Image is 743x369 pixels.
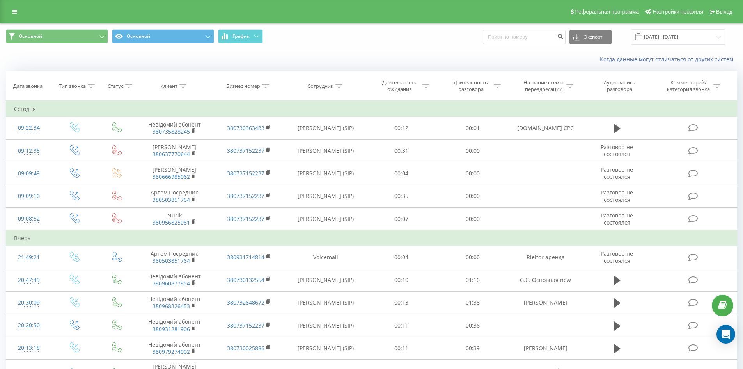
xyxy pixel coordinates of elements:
[153,219,190,226] a: 380956825081
[153,173,190,180] a: 380666985062
[366,185,437,207] td: 00:35
[601,143,633,158] span: Разговор не состоялся
[437,162,509,185] td: 00:00
[379,79,420,93] div: Длительность ожидания
[13,83,43,89] div: Дата звонка
[286,337,366,360] td: [PERSON_NAME] (SIP)
[653,9,703,15] span: Настройки профиля
[227,215,264,223] a: 380737152237
[227,124,264,132] a: 380730363433
[575,9,639,15] span: Реферальная программа
[137,337,211,360] td: Невідомий абонент
[601,189,633,203] span: Разговор не состоялся
[227,192,264,200] a: 380737152237
[14,120,44,135] div: 09:22:34
[286,139,366,162] td: [PERSON_NAME] (SIP)
[666,79,711,93] div: Комментарий/категория звонка
[218,29,263,43] button: График
[226,83,260,89] div: Бизнес номер
[437,314,509,337] td: 00:36
[366,208,437,231] td: 00:07
[366,314,437,337] td: 00:11
[227,276,264,283] a: 380730132554
[137,139,211,162] td: [PERSON_NAME]
[716,9,732,15] span: Выход
[137,162,211,185] td: [PERSON_NAME]
[601,166,633,180] span: Разговор не состоялся
[153,280,190,287] a: 380960877854
[6,230,737,246] td: Вчера
[286,208,366,231] td: [PERSON_NAME] (SIP)
[227,169,264,177] a: 380737152237
[437,139,509,162] td: 00:00
[14,166,44,181] div: 09:09:49
[112,29,214,43] button: Основной
[153,257,190,264] a: 380503851764
[508,269,582,291] td: G.C. Основная new
[508,337,582,360] td: [PERSON_NAME]
[19,33,42,39] span: Основной
[366,246,437,269] td: 00:04
[716,325,735,344] div: Open Intercom Messenger
[601,250,633,264] span: Разговор не состоялся
[6,29,108,43] button: Основной
[286,246,366,269] td: Voicemail
[437,337,509,360] td: 00:39
[6,101,737,117] td: Сегодня
[523,79,564,93] div: Название схемы переадресации
[227,253,264,261] a: 380931714814
[286,314,366,337] td: [PERSON_NAME] (SIP)
[153,128,190,135] a: 380735828245
[437,117,509,139] td: 00:01
[437,185,509,207] td: 00:00
[137,208,211,231] td: Nurik
[59,83,86,89] div: Тип звонка
[286,291,366,314] td: [PERSON_NAME] (SIP)
[286,162,366,185] td: [PERSON_NAME] (SIP)
[286,185,366,207] td: [PERSON_NAME] (SIP)
[594,79,645,93] div: Аудиозапись разговора
[14,189,44,204] div: 09:09:10
[508,246,582,269] td: Rieltor аренда
[437,246,509,269] td: 00:00
[569,30,612,44] button: Экспорт
[14,250,44,265] div: 21:49:21
[153,196,190,203] a: 380503851764
[600,55,737,63] a: Когда данные могут отличаться от других систем
[14,295,44,310] div: 20:30:09
[153,348,190,355] a: 380979274002
[227,147,264,154] a: 380737152237
[108,83,123,89] div: Статус
[366,291,437,314] td: 00:13
[366,139,437,162] td: 00:31
[508,291,582,314] td: [PERSON_NAME]
[153,302,190,310] a: 380968326453
[137,246,211,269] td: Артем Посредник
[137,314,211,337] td: Невідомий абонент
[437,208,509,231] td: 00:00
[366,117,437,139] td: 00:12
[366,337,437,360] td: 00:11
[366,269,437,291] td: 00:10
[286,117,366,139] td: [PERSON_NAME] (SIP)
[227,322,264,329] a: 380737152237
[307,83,333,89] div: Сотрудник
[153,150,190,158] a: 380637770644
[14,318,44,333] div: 20:20:50
[232,34,250,39] span: График
[437,269,509,291] td: 01:16
[14,143,44,159] div: 09:12:35
[227,344,264,352] a: 380730025886
[14,211,44,226] div: 09:08:52
[137,269,211,291] td: Невідомий абонент
[137,185,211,207] td: Артем Посредник
[227,299,264,306] a: 380732648672
[450,79,492,93] div: Длительность разговора
[14,340,44,356] div: 20:13:18
[137,291,211,314] td: Невідомий абонент
[137,117,211,139] td: Невідомий абонент
[508,117,582,139] td: [DOMAIN_NAME] CPC
[14,273,44,288] div: 20:47:49
[286,269,366,291] td: [PERSON_NAME] (SIP)
[160,83,177,89] div: Клиент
